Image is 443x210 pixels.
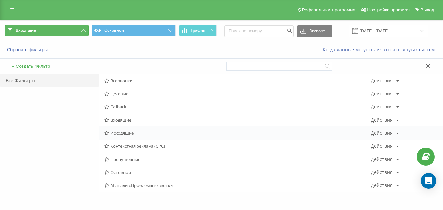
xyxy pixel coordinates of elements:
button: Закрыть [423,63,433,70]
button: Экспорт [297,25,332,37]
span: График [191,28,205,33]
button: Сбросить фильтры [5,47,51,53]
span: Все звонки [104,78,371,83]
span: Входящие [16,28,36,33]
span: Пропущенные [104,157,371,162]
div: Действия [371,157,393,162]
button: Основной [92,25,175,36]
a: Когда данные могут отличаться от других систем [323,47,438,53]
span: Реферальная программа [302,7,355,12]
span: Входящие [104,118,371,122]
span: Настройки профиля [367,7,410,12]
div: Действия [371,183,393,188]
div: Действия [371,131,393,135]
div: Open Intercom Messenger [421,173,436,189]
span: Целевые [104,91,371,96]
div: Действия [371,170,393,175]
div: Действия [371,105,393,109]
div: Все Фильтры [0,74,99,87]
div: Действия [371,78,393,83]
button: + Создать Фильтр [10,63,52,69]
button: График [179,25,217,36]
div: Действия [371,91,393,96]
span: AI-анализ. Проблемные звонки [104,183,371,188]
span: Выход [420,7,434,12]
span: Callback [104,105,371,109]
div: Действия [371,118,393,122]
button: Входящие [5,25,89,36]
input: Поиск по номеру [224,25,294,37]
span: Контекстная реклама (CPC) [104,144,371,148]
span: Основной [104,170,371,175]
span: Исходящие [104,131,371,135]
div: Действия [371,144,393,148]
